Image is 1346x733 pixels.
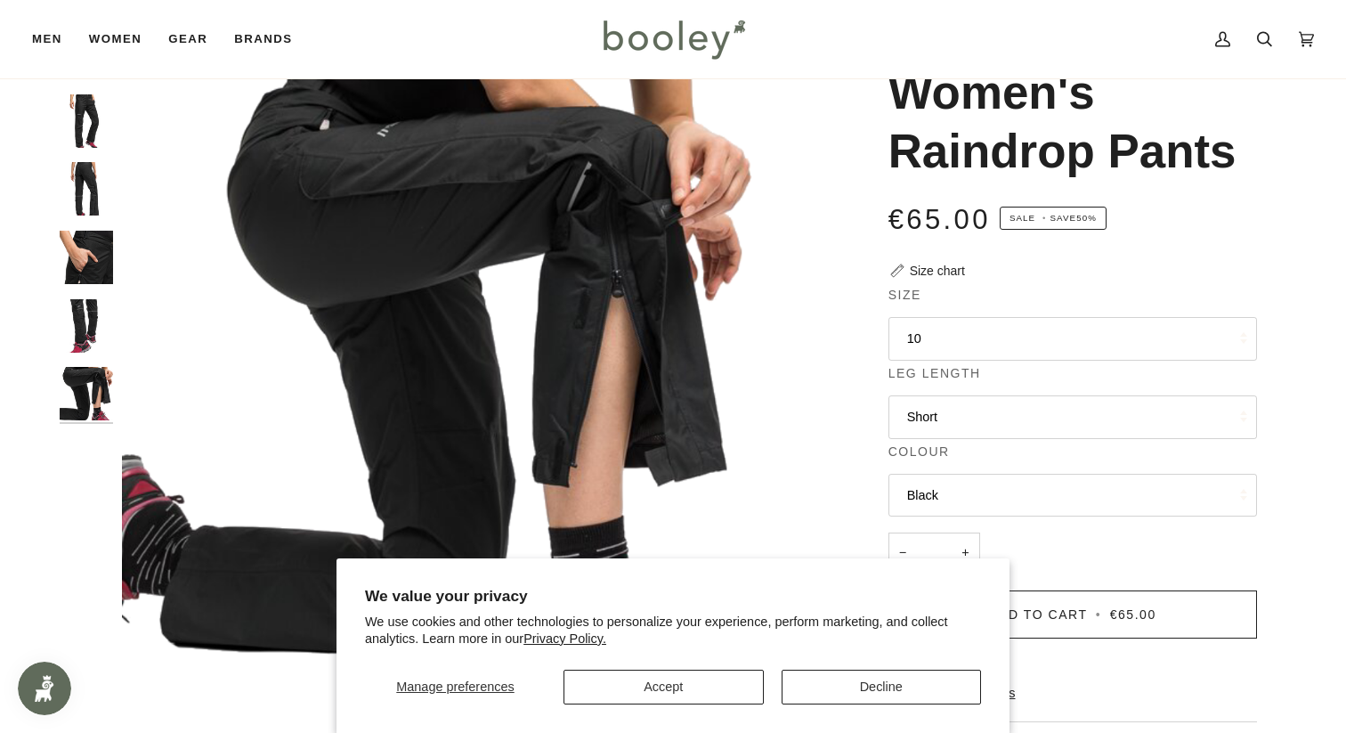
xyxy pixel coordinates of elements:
span: Leg Length [888,364,981,383]
div: Size chart [910,262,965,281]
span: Colour [888,443,950,461]
div: Maier Sports Women's Raindrop Pants Black - Booley Galway [122,26,826,730]
span: Sale [1009,213,1035,223]
img: Booley [596,13,751,65]
img: Maier Sports Women&#39;s Raindrop Pants Black - Booley Galway [122,26,826,730]
span: Gear [168,30,207,48]
span: Manage preferences [396,680,514,694]
span: Size [888,286,921,305]
iframe: Button to open loyalty program pop-up [18,662,71,715]
span: Brands [234,30,292,48]
a: Privacy Policy. [523,631,606,646]
img: Maier Sports Women's Raindrop Pants Black - Booley Galway [60,162,113,216]
button: 10 [888,317,1257,361]
button: Black [888,474,1257,517]
span: €65.00 [888,204,991,235]
img: Maier Sports Women's Raindrop Pants Black - Booley Galway [60,367,113,420]
span: 50% [1076,213,1097,223]
button: Decline [782,670,982,704]
input: Quantity [888,533,980,573]
span: • [1092,607,1105,622]
button: Accept [564,670,764,704]
span: Men [32,30,62,48]
button: − [888,533,917,573]
button: Add to Cart • €65.00 [888,590,1257,639]
button: Short [888,395,1257,439]
h1: Women's Raindrop Pants [888,63,1244,181]
em: • [1039,213,1050,223]
button: Manage preferences [365,670,546,704]
a: More payment options [888,684,1257,704]
span: Women [89,30,142,48]
p: We use cookies and other technologies to personalize your experience, perform marketing, and coll... [365,614,981,647]
button: + [951,533,979,573]
span: €65.00 [1110,607,1156,622]
img: Maier Sports Women's Raindrop Pants Black - Booley Galway [60,231,113,284]
span: Add to Cart [989,607,1088,622]
img: Maier Sports Women's Raindrop Pants Black - Booley Galway [60,299,113,353]
img: Maier Sports Women's Raindrop Pants Black - Booley Galway [60,94,113,148]
h2: We value your privacy [365,587,981,606]
span: Save [1000,207,1107,230]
